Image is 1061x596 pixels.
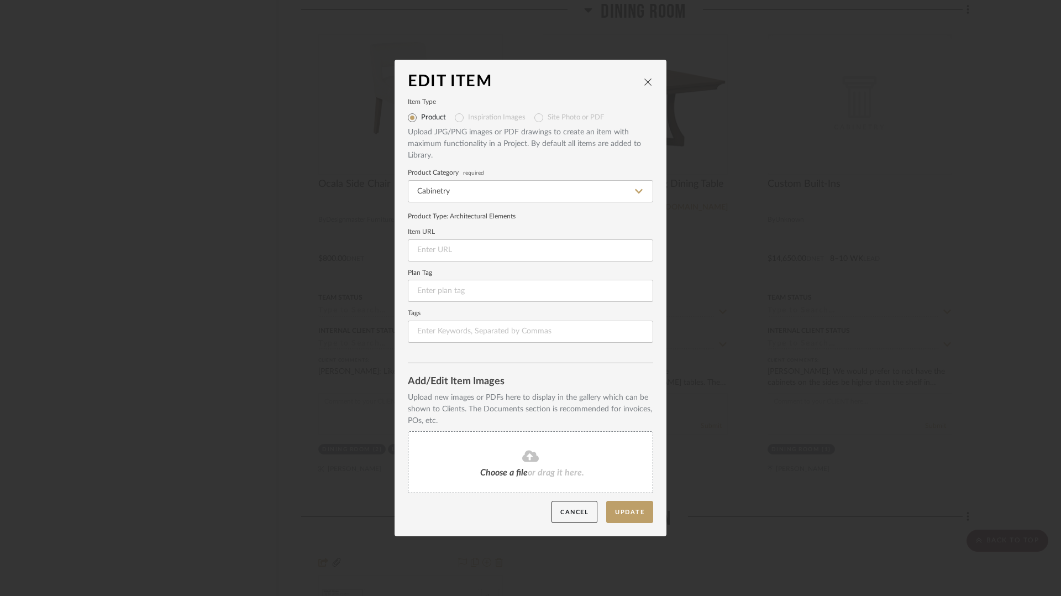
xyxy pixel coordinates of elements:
label: Product [421,113,446,122]
span: : Architectural Elements [447,213,516,219]
input: Enter plan tag [408,280,653,302]
span: Choose a file [480,468,528,477]
mat-radio-group: Select item type [408,109,653,127]
button: Update [606,501,653,524]
div: Product Type [408,211,653,221]
input: Enter URL [408,239,653,262]
input: Type a category to search and select [408,180,653,202]
div: Upload new images or PDFs here to display in the gallery which can be shown to Clients. The Docum... [408,392,653,427]
span: or drag it here. [528,468,584,477]
div: Add/Edit Item Images [408,377,653,388]
input: Enter Keywords, Separated by Commas [408,321,653,343]
label: Item URL [408,229,653,235]
label: Item Type [408,100,653,105]
span: required [463,171,484,175]
label: Product Category [408,170,653,176]
button: close [643,77,653,87]
div: Upload JPG/PNG images or PDF drawings to create an item with maximum functionality in a Project. ... [408,127,653,161]
button: Cancel [551,501,597,524]
label: Tags [408,311,653,316]
div: Edit Item [408,73,643,91]
label: Plan Tag [408,270,653,276]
